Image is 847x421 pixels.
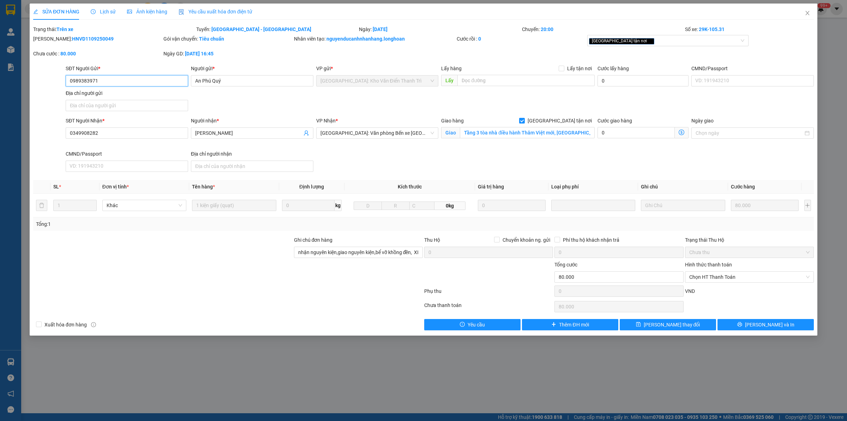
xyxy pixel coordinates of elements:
[91,322,96,327] span: info-circle
[316,65,439,72] div: VP gửi
[294,237,333,243] label: Ghi chú đơn hàng
[191,161,313,172] input: Địa chỉ của người nhận
[636,322,641,327] span: save
[699,26,725,32] b: 29K-105.31
[541,26,553,32] b: 20:00
[316,118,336,124] span: VP Nhận
[684,25,815,33] div: Số xe:
[424,319,521,330] button: exclamation-circleYêu cầu
[638,180,728,194] th: Ghi chú
[521,25,684,33] div: Chuyến:
[33,9,79,14] span: SỬA ĐƠN HÀNG
[409,202,435,210] input: C
[294,247,423,258] input: Ghi chú đơn hàng
[358,25,521,33] div: Ngày:
[559,321,589,329] span: Thêm ĐH mới
[717,319,814,330] button: printer[PERSON_NAME] và In
[373,26,388,32] b: [DATE]
[679,130,684,135] span: dollar-circle
[60,51,76,56] b: 80.000
[163,50,292,58] div: Ngày GD:
[191,150,313,158] div: Địa chỉ người nhận
[685,262,732,267] label: Hình thức thanh toán
[72,36,114,42] b: HNVD1109250049
[696,129,803,137] input: Ngày giao
[745,321,794,329] span: [PERSON_NAME] và In
[33,35,162,43] div: [PERSON_NAME]:
[731,200,799,211] input: 0
[423,301,554,314] div: Chưa thanh toán
[66,150,188,158] div: CMND/Passport
[66,100,188,111] input: Địa chỉ của người gửi
[36,220,327,228] div: Tổng: 1
[551,322,556,327] span: plus
[66,117,188,125] div: SĐT Người Nhận
[423,287,554,300] div: Phụ thu
[737,322,742,327] span: printer
[42,321,90,329] span: Xuất hóa đơn hàng
[620,319,716,330] button: save[PERSON_NAME] thay đổi
[354,202,382,210] input: D
[478,200,546,211] input: 0
[548,180,638,194] th: Loại phụ phí
[299,184,324,190] span: Định lượng
[525,117,595,125] span: [GEOGRAPHIC_DATA] tận nơi
[32,25,196,33] div: Trạng thái:
[457,35,585,43] div: Cước rồi :
[185,51,214,56] b: [DATE] 16:45
[127,9,167,14] span: Ảnh kiện hàng
[326,36,405,42] b: nguyenducanhnhanhang.longhoan
[648,39,651,43] span: close
[644,321,700,329] span: [PERSON_NAME] thay đổi
[460,322,465,327] span: exclamation-circle
[500,236,553,244] span: Chuyển khoản ng. gửi
[691,65,814,72] div: CMND/Passport
[441,127,460,138] span: Giao
[294,35,456,43] div: Nhân viên tạo:
[107,200,182,211] span: Khác
[560,236,622,244] span: Phí thu hộ khách nhận trả
[53,184,59,190] span: SL
[522,319,618,330] button: plusThêm ĐH mới
[441,75,457,86] span: Lấy
[382,202,410,210] input: R
[597,66,629,71] label: Cước lấy hàng
[36,200,47,211] button: delete
[731,184,755,190] span: Cước hàng
[804,200,811,211] button: plus
[597,127,675,138] input: Cước giao hàng
[478,36,481,42] b: 0
[398,184,422,190] span: Kích thước
[691,118,714,124] label: Ngày giao
[441,66,462,71] span: Lấy hàng
[56,26,73,32] b: Trên xe
[685,236,814,244] div: Trạng thái Thu Hộ
[441,118,464,124] span: Giao hàng
[320,128,434,138] span: Hải Phòng: Văn phòng Bến xe Thượng Lý
[66,89,188,97] div: Địa chỉ người gửi
[685,288,695,294] span: VND
[597,75,689,86] input: Cước lấy hàng
[127,9,132,14] span: picture
[468,321,485,329] span: Yêu cầu
[564,65,595,72] span: Lấy tận nơi
[689,247,810,258] span: Chưa thu
[211,26,311,32] b: [GEOGRAPHIC_DATA] - [GEOGRAPHIC_DATA]
[434,202,465,210] span: 0kg
[424,237,440,243] span: Thu Hộ
[33,9,38,14] span: edit
[597,118,632,124] label: Cước giao hàng
[179,9,184,15] img: icon
[689,272,810,282] span: Chọn HT Thanh Toán
[335,200,342,211] span: kg
[91,9,116,14] span: Lịch sử
[554,262,577,267] span: Tổng cước
[191,65,313,72] div: Người gửi
[66,65,188,72] div: SĐT Người Gửi
[102,184,129,190] span: Đơn vị tính
[33,50,162,58] div: Chưa cước :
[192,200,276,211] input: VD: Bàn, Ghế
[798,4,817,23] button: Close
[805,10,810,16] span: close
[457,75,595,86] input: Dọc đường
